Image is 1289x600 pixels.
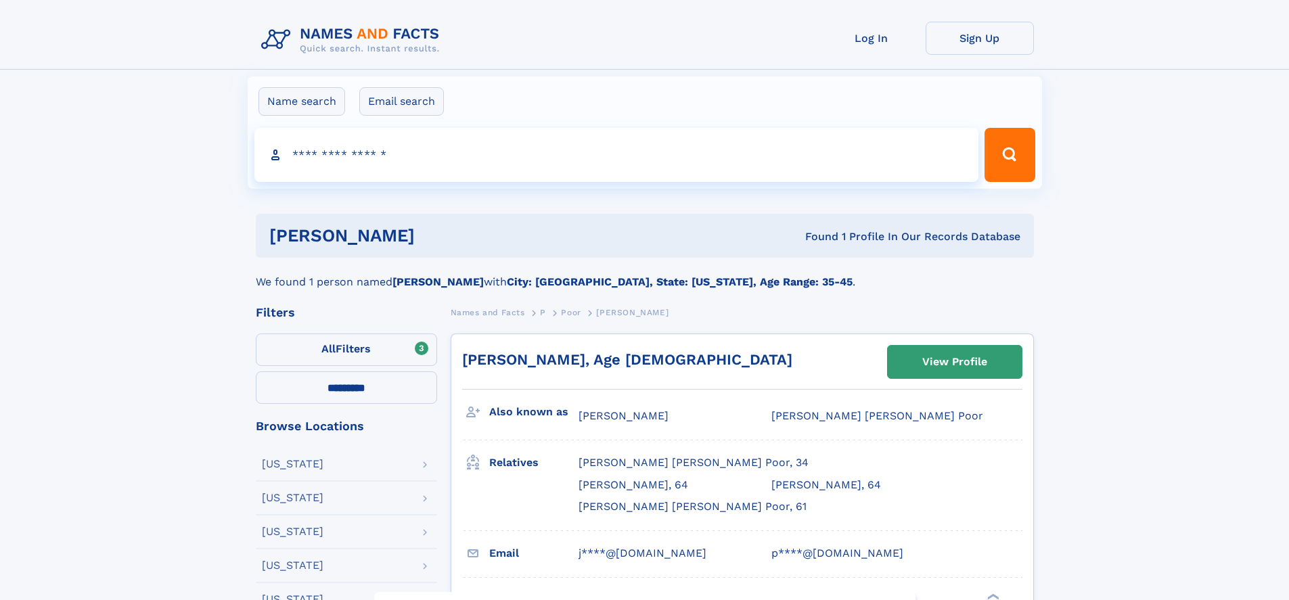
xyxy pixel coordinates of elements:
[269,227,610,244] h1: [PERSON_NAME]
[489,400,579,423] h3: Also known as
[540,304,546,321] a: P
[256,333,437,366] label: Filters
[926,22,1034,55] a: Sign Up
[610,229,1020,244] div: Found 1 Profile In Our Records Database
[451,304,525,321] a: Names and Facts
[507,275,853,288] b: City: [GEOGRAPHIC_DATA], State: [US_STATE], Age Range: 35-45
[258,87,345,116] label: Name search
[817,22,926,55] a: Log In
[888,346,1022,378] a: View Profile
[579,455,809,470] a: [PERSON_NAME] [PERSON_NAME] Poor, 34
[262,526,323,537] div: [US_STATE]
[771,478,881,492] a: [PERSON_NAME], 64
[256,420,437,432] div: Browse Locations
[579,409,669,422] span: [PERSON_NAME]
[392,275,484,288] b: [PERSON_NAME]
[262,459,323,469] div: [US_STATE]
[922,346,987,377] div: View Profile
[256,22,451,58] img: Logo Names and Facts
[596,308,669,317] span: [PERSON_NAME]
[561,304,581,321] a: Poor
[579,478,688,492] a: [PERSON_NAME], 64
[321,342,336,355] span: All
[256,258,1034,290] div: We found 1 person named with .
[579,499,807,514] a: [PERSON_NAME] [PERSON_NAME] Poor, 61
[489,451,579,474] h3: Relatives
[262,560,323,571] div: [US_STATE]
[771,409,983,422] span: [PERSON_NAME] [PERSON_NAME] Poor
[359,87,444,116] label: Email search
[489,542,579,565] h3: Email
[985,128,1035,182] button: Search Button
[462,351,792,368] a: [PERSON_NAME], Age [DEMOGRAPHIC_DATA]
[262,492,323,503] div: [US_STATE]
[561,308,581,317] span: Poor
[254,128,979,182] input: search input
[540,308,546,317] span: P
[256,306,437,319] div: Filters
